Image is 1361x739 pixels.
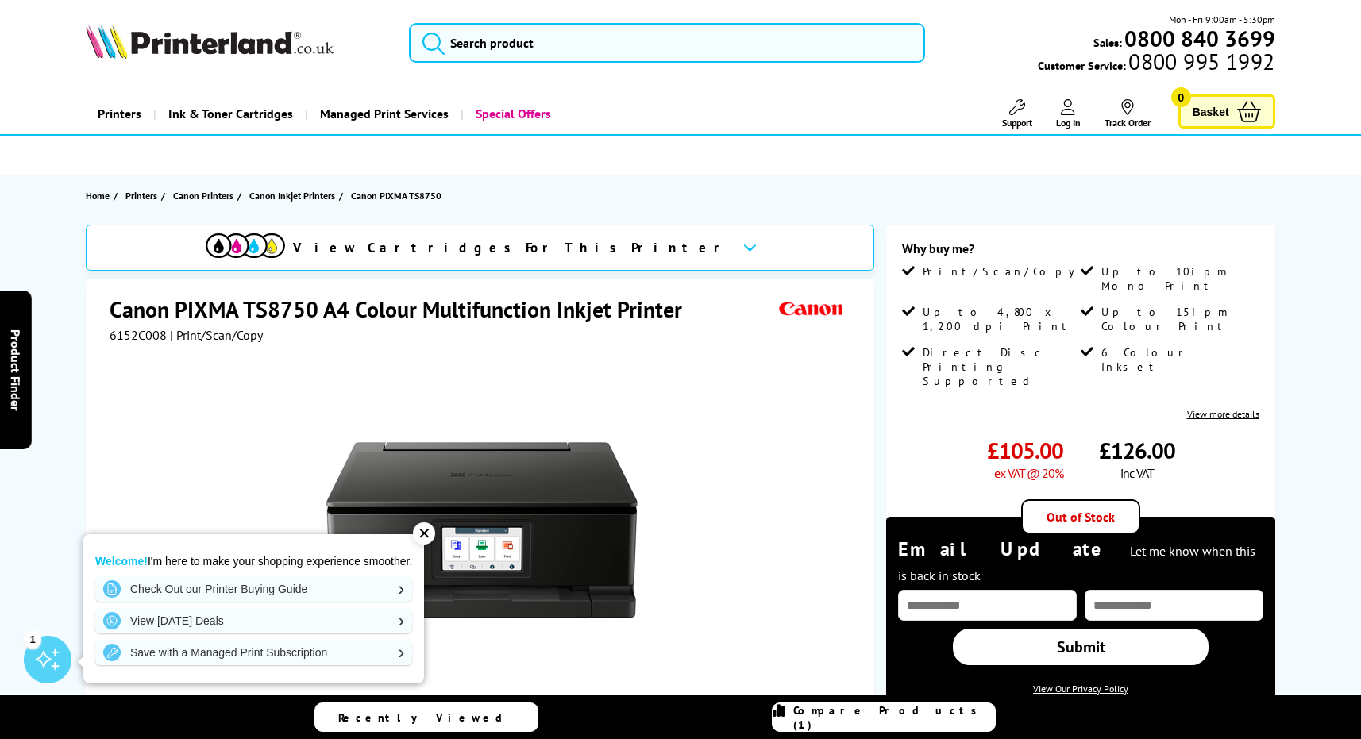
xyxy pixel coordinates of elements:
[351,190,441,202] span: Canon PIXMA TS8750
[994,465,1063,481] span: ex VAT @ 20%
[86,24,334,59] img: Printerland Logo
[1021,499,1140,534] div: Out of Stock
[953,629,1208,665] a: Submit
[1193,101,1229,122] span: Basket
[1093,35,1122,50] span: Sales:
[898,537,1263,586] div: Email Update
[86,24,389,62] a: Printerland Logo
[249,187,335,204] span: Canon Inkjet Printers
[1122,31,1275,46] a: 0800 840 3699
[1056,99,1081,129] a: Log In
[793,703,995,732] span: Compare Products (1)
[1105,99,1151,129] a: Track Order
[775,294,848,324] img: Canon
[305,94,461,134] a: Managed Print Services
[173,187,233,204] span: Canon Printers
[1169,12,1275,27] span: Mon - Fri 9:00am - 5:30pm
[86,187,114,204] a: Home
[413,522,435,545] div: ✕
[95,576,412,602] a: Check Out our Printer Buying Guide
[326,375,638,686] img: Canon PIXMA TS8750
[249,187,339,204] a: Canon Inkjet Printers
[314,702,538,732] a: Recently Viewed
[95,608,412,633] a: View [DATE] Deals
[1002,99,1032,129] a: Support
[923,305,1077,333] span: Up to 4,800 x 1,200 dpi Print
[8,329,24,410] span: Product Finder
[1124,24,1275,53] b: 0800 840 3699
[1101,305,1255,333] span: Up to 15ipm Colour Print
[461,94,563,134] a: Special Offers
[206,233,285,258] img: cmyk-icon.svg
[24,630,41,648] div: 1
[1187,408,1259,420] a: View more details
[125,187,161,204] a: Printers
[168,94,293,134] span: Ink & Toner Cartridges
[173,187,237,204] a: Canon Printers
[1120,465,1154,481] span: inc VAT
[293,239,730,256] span: View Cartridges For This Printer
[898,543,1255,583] span: Let me know when this is back in stock
[1033,683,1128,695] a: View Our Privacy Policy
[338,710,519,725] span: Recently Viewed
[110,327,167,343] span: 6152C008
[902,241,1259,264] div: Why buy me?
[409,23,925,63] input: Search product
[170,327,263,343] span: | Print/Scan/Copy
[153,94,305,134] a: Ink & Toner Cartridges
[1101,264,1255,293] span: Up to 10ipm Mono Print
[987,436,1063,465] span: £105.00
[1056,117,1081,129] span: Log In
[1171,87,1191,107] span: 0
[125,187,157,204] span: Printers
[95,555,148,568] strong: Welcome!
[923,264,1086,279] span: Print/Scan/Copy
[1002,117,1032,129] span: Support
[95,640,412,665] a: Save with a Managed Print Subscription
[1101,345,1255,374] span: 6 Colour Inkset
[95,554,412,568] p: I'm here to make your shopping experience smoother.
[772,702,996,732] a: Compare Products (1)
[86,187,110,204] span: Home
[1099,436,1175,465] span: £126.00
[86,94,153,134] a: Printers
[1126,54,1274,69] span: 0800 995 1992
[110,294,698,324] h1: Canon PIXMA TS8750 A4 Colour Multifunction Inkjet Printer
[1038,54,1274,73] span: Customer Service:
[1178,94,1275,129] a: Basket 0
[923,345,1077,388] span: Direct Disc Printing Supported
